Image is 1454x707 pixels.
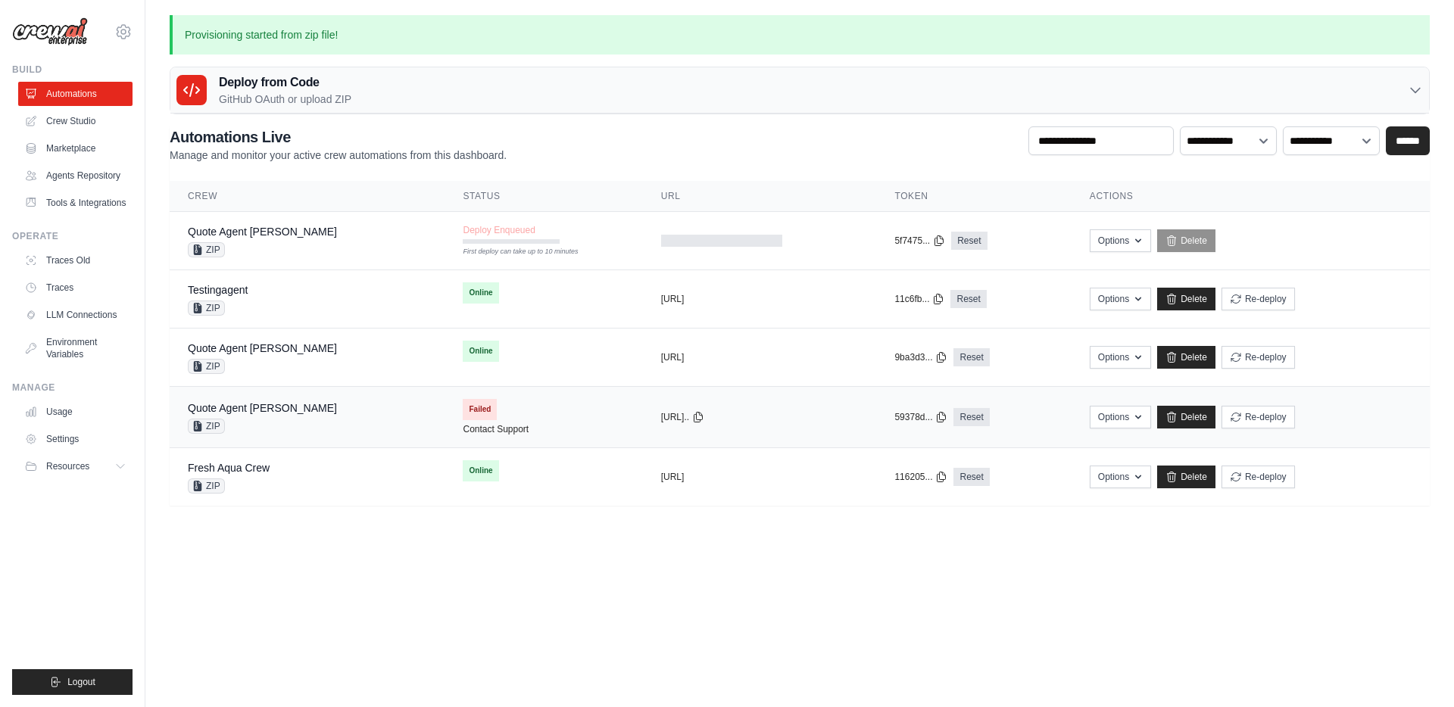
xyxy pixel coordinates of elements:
a: Reset [953,408,989,426]
span: Deploy Enqueued [463,224,535,236]
a: Reset [950,290,986,308]
button: Resources [18,454,133,478]
span: ZIP [188,478,225,494]
button: 5f7475... [894,235,945,247]
button: Options [1090,466,1151,488]
a: Delete [1157,466,1215,488]
div: Manage [12,382,133,394]
h2: Automations Live [170,126,507,148]
a: Testingagent [188,284,248,296]
th: Status [445,181,642,212]
button: Logout [12,669,133,695]
a: Fresh Aqua Crew [188,462,270,474]
button: Re-deploy [1222,406,1295,428]
a: Usage [18,400,133,424]
button: Options [1090,288,1151,310]
a: Automations [18,82,133,106]
p: Manage and monitor your active crew automations from this dashboard. [170,148,507,163]
a: Contact Support [463,423,529,435]
a: Reset [951,232,987,250]
div: Build [12,64,133,76]
a: Quote Agent [PERSON_NAME] [188,226,337,238]
button: 9ba3d3... [894,351,947,363]
span: Resources [46,460,89,472]
button: Options [1090,406,1151,428]
button: 11c6fb... [894,293,944,305]
button: Re-deploy [1222,288,1295,310]
button: Re-deploy [1222,346,1295,369]
a: Marketplace [18,136,133,160]
span: Online [463,341,498,362]
a: Quote Agent [PERSON_NAME] [188,402,337,414]
button: Options [1090,229,1151,252]
button: Re-deploy [1222,466,1295,488]
span: ZIP [188,359,225,374]
th: URL [643,181,877,212]
a: Crew Studio [18,109,133,133]
p: GitHub OAuth or upload ZIP [219,92,351,107]
a: Delete [1157,406,1215,428]
span: Online [463,282,498,304]
a: Reset [953,348,989,366]
th: Token [876,181,1071,212]
a: Agents Repository [18,164,133,188]
a: LLM Connections [18,303,133,327]
div: First deploy can take up to 10 minutes [463,247,560,257]
a: Traces [18,276,133,300]
th: Actions [1072,181,1430,212]
a: Delete [1157,346,1215,369]
a: Delete [1157,288,1215,310]
span: ZIP [188,419,225,434]
a: Environment Variables [18,330,133,366]
a: Quote Agent [PERSON_NAME] [188,342,337,354]
a: Reset [953,468,989,486]
div: Operate [12,230,133,242]
span: Failed [463,399,497,420]
th: Crew [170,181,445,212]
a: Settings [18,427,133,451]
a: Tools & Integrations [18,191,133,215]
button: 59378d... [894,411,947,423]
a: Traces Old [18,248,133,273]
span: ZIP [188,242,225,257]
button: 116205... [894,471,947,483]
span: Online [463,460,498,481]
span: Logout [67,676,95,688]
p: Provisioning started from zip file! [170,15,1430,55]
img: Logo [12,17,88,46]
span: ZIP [188,301,225,316]
a: Delete [1157,229,1215,252]
h3: Deploy from Code [219,73,351,92]
button: Options [1090,346,1151,369]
